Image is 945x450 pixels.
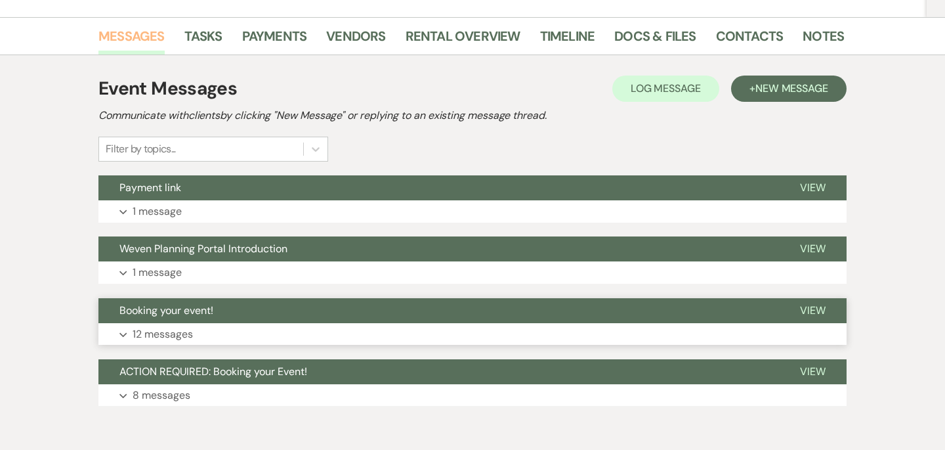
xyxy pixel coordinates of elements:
[133,264,182,281] p: 1 message
[106,141,176,157] div: Filter by topics...
[119,304,213,317] span: Booking your event!
[119,365,307,378] span: ACTION REQUIRED: Booking your Event!
[540,26,595,55] a: Timeline
[631,81,701,95] span: Log Message
[98,384,847,407] button: 8 messages
[133,203,182,220] p: 1 message
[98,359,779,384] button: ACTION REQUIRED: Booking your Event!
[119,181,181,194] span: Payment link
[612,76,719,102] button: Log Message
[242,26,307,55] a: Payments
[98,175,779,200] button: Payment link
[98,298,779,323] button: Booking your event!
[406,26,520,55] a: Rental Overview
[803,26,844,55] a: Notes
[133,387,190,404] p: 8 messages
[98,323,847,346] button: 12 messages
[800,304,826,317] span: View
[614,26,696,55] a: Docs & Files
[800,365,826,378] span: View
[779,359,847,384] button: View
[779,236,847,261] button: View
[716,26,784,55] a: Contacts
[98,26,165,55] a: Messages
[800,181,826,194] span: View
[779,298,847,323] button: View
[800,242,826,256] span: View
[98,261,847,284] button: 1 message
[98,200,847,223] button: 1 message
[133,326,193,343] p: 12 messages
[755,81,828,95] span: New Message
[326,26,385,55] a: Vendors
[779,175,847,200] button: View
[731,76,847,102] button: +New Message
[184,26,222,55] a: Tasks
[98,108,847,124] h2: Communicate with clients by clicking "New Message" or replying to an existing message thread.
[119,242,287,256] span: Weven Planning Portal Introduction
[98,75,237,102] h1: Event Messages
[98,236,779,261] button: Weven Planning Portal Introduction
